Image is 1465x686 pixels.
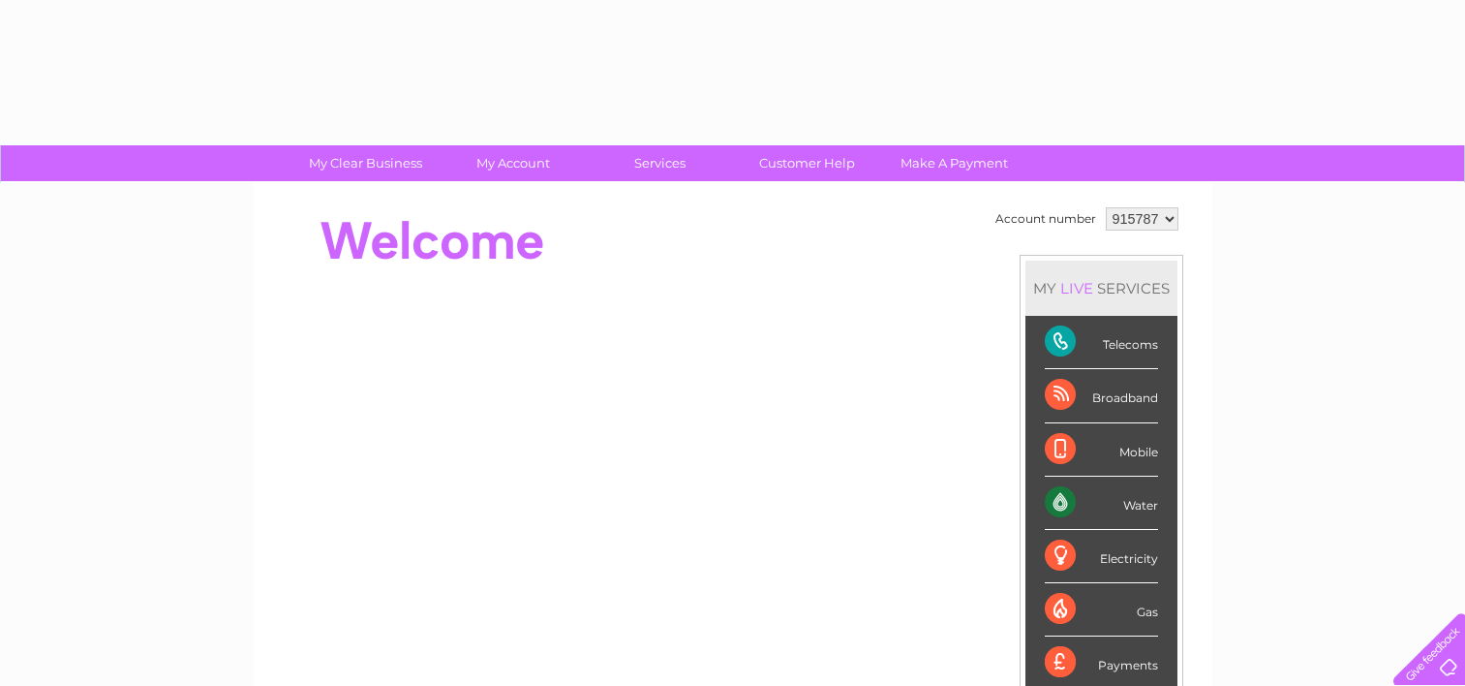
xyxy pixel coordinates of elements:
[727,145,887,181] a: Customer Help
[580,145,740,181] a: Services
[1045,369,1158,422] div: Broadband
[1045,423,1158,477] div: Mobile
[1045,583,1158,637] div: Gas
[1045,316,1158,369] div: Telecoms
[1025,261,1177,316] div: MY SERVICES
[286,145,445,181] a: My Clear Business
[1045,530,1158,583] div: Electricity
[991,203,1101,235] td: Account number
[433,145,593,181] a: My Account
[1045,477,1158,530] div: Water
[1056,279,1097,297] div: LIVE
[874,145,1034,181] a: Make A Payment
